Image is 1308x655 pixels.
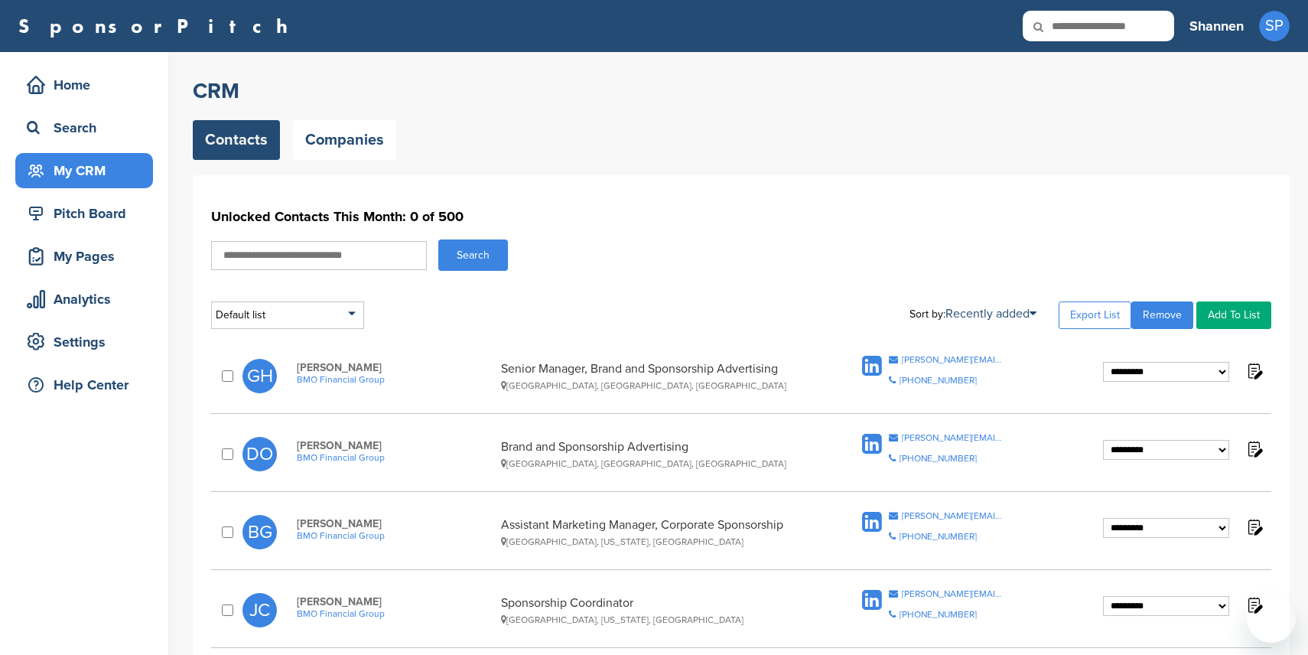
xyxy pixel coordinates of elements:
a: Settings [15,324,153,360]
span: SP [1259,11,1290,41]
div: Help Center [23,371,153,399]
div: Brand and Sponsorship Advertising [501,439,810,469]
div: Sponsorship Coordinator [501,595,810,625]
div: [PERSON_NAME][EMAIL_ADDRESS][PERSON_NAME][DOMAIN_NAME] [902,355,1004,364]
div: [PERSON_NAME][EMAIL_ADDRESS][DOMAIN_NAME] [902,511,1004,520]
div: [PERSON_NAME][EMAIL_ADDRESS][PERSON_NAME][DOMAIN_NAME] [902,433,1004,442]
span: [PERSON_NAME] [297,361,493,374]
a: SponsorPitch [18,16,298,36]
div: Assistant Marketing Manager, Corporate Sponsorship [501,517,810,547]
span: BG [242,515,277,549]
span: [PERSON_NAME] [297,595,493,608]
a: My CRM [15,153,153,188]
div: Home [23,71,153,99]
a: Recently added [945,306,1036,321]
a: Shannen [1189,9,1244,43]
a: Home [15,67,153,103]
div: Analytics [23,285,153,313]
div: Default list [211,301,364,329]
img: Notes [1245,439,1264,458]
div: [GEOGRAPHIC_DATA], [US_STATE], [GEOGRAPHIC_DATA] [501,536,810,547]
h3: Shannen [1189,15,1244,37]
a: BMO Financial Group [297,608,493,619]
button: Search [438,240,508,271]
img: Notes [1245,595,1264,614]
a: Companies [293,120,396,160]
img: Notes [1245,517,1264,536]
div: [PHONE_NUMBER] [900,610,977,619]
iframe: Button to launch messaging window [1247,594,1296,643]
a: Export List [1059,301,1131,329]
div: Senior Manager, Brand and Sponsorship Advertising [501,361,810,391]
a: Help Center [15,367,153,402]
div: [GEOGRAPHIC_DATA], [GEOGRAPHIC_DATA], [GEOGRAPHIC_DATA] [501,380,810,391]
div: [PHONE_NUMBER] [900,532,977,541]
a: Pitch Board [15,196,153,231]
div: My Pages [23,243,153,270]
div: [PHONE_NUMBER] [900,454,977,463]
a: BMO Financial Group [297,374,493,385]
div: Settings [23,328,153,356]
a: My Pages [15,239,153,274]
a: BMO Financial Group [297,452,493,463]
span: [PERSON_NAME] [297,439,493,452]
span: GH [242,359,277,393]
a: BMO Financial Group [297,530,493,541]
span: JC [242,593,277,627]
span: [PERSON_NAME] [297,517,493,530]
div: Sort by: [909,308,1036,320]
a: Add To List [1196,301,1271,329]
a: Remove [1131,301,1193,329]
div: [GEOGRAPHIC_DATA], [GEOGRAPHIC_DATA], [GEOGRAPHIC_DATA] [501,458,810,469]
a: Search [15,110,153,145]
a: Analytics [15,282,153,317]
div: [PHONE_NUMBER] [900,376,977,385]
div: Pitch Board [23,200,153,227]
a: Contacts [193,120,280,160]
div: [GEOGRAPHIC_DATA], [US_STATE], [GEOGRAPHIC_DATA] [501,614,810,625]
span: DO [242,437,277,471]
div: Search [23,114,153,142]
h2: CRM [193,77,1290,105]
h1: Unlocked Contacts This Month: 0 of 500 [211,203,1271,230]
div: My CRM [23,157,153,184]
img: Notes [1245,361,1264,380]
div: [PERSON_NAME][EMAIL_ADDRESS][PERSON_NAME][DOMAIN_NAME] [902,589,1004,598]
